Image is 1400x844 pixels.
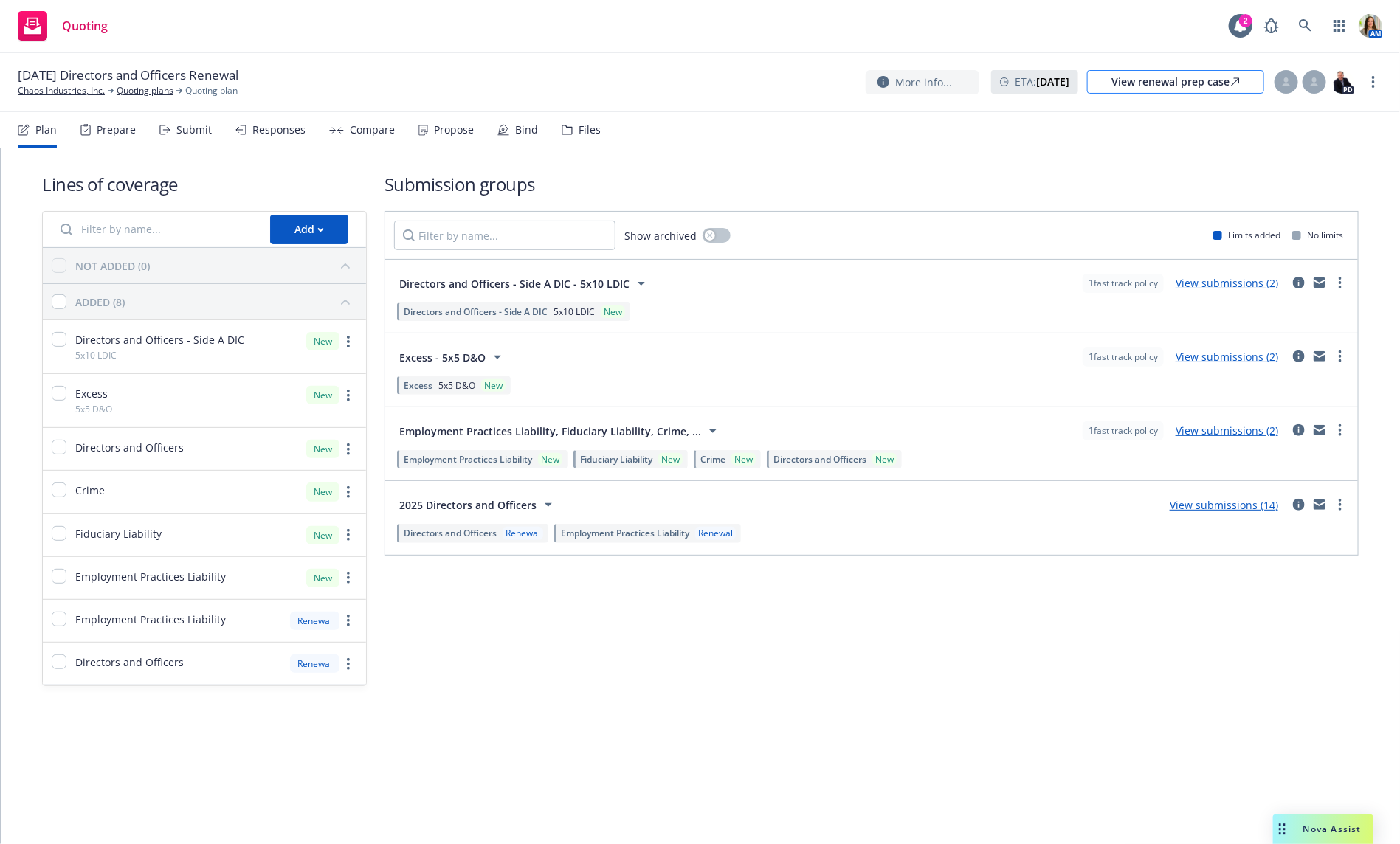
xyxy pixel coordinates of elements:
img: photo [1359,14,1382,38]
img: photo [1331,70,1354,94]
div: New [731,453,756,466]
span: Show archived [624,228,697,243]
span: Quoting [62,20,108,32]
a: more [339,483,357,501]
strong: [DATE] [1036,75,1069,89]
div: Plan [35,124,57,136]
span: 1 fast track policy [1089,277,1158,290]
a: more [1331,347,1349,365]
span: 1 fast track policy [1089,424,1158,437]
span: [DATE] Directors and Officers Renewal [18,66,238,84]
a: more [1331,274,1349,291]
h1: Lines of coverage [42,172,367,196]
a: View submissions (2) [1176,350,1278,364]
div: Renewal [695,527,736,539]
span: Employment Practices Liability [75,569,226,584]
span: Excess [75,386,108,401]
div: Renewal [290,612,339,630]
a: more [339,387,357,404]
a: Quoting [12,5,114,46]
span: Employment Practices Liability [75,612,226,627]
div: Propose [434,124,474,136]
div: Renewal [503,527,543,539]
span: Employment Practices Liability [561,527,689,539]
a: mail [1311,496,1328,513]
div: Bind [515,124,538,136]
a: more [339,655,357,673]
h1: Submission groups [385,172,1359,196]
div: New [306,332,339,350]
a: mail [1311,347,1328,365]
button: Directors and Officers - Side A DIC - 5x10 LDIC [394,269,655,298]
a: View renewal prep case [1087,70,1264,94]
span: Excess - 5x5 D&O [399,350,486,365]
a: more [339,333,357,350]
div: New [601,305,625,318]
span: Directors and Officers - Side A DIC [404,305,548,318]
span: 1 fast track policy [1089,350,1158,364]
span: Crime [700,453,725,466]
span: Employment Practices Liability, Fiduciary Liability, Crime, ... [399,423,701,439]
span: Directors and Officers - Side A DIC - 5x10 LDIC [399,276,630,291]
span: Directors and Officers [75,654,184,670]
span: 5x10 LDIC [554,305,595,318]
div: NOT ADDED (0) [75,258,150,274]
a: Report a Bug [1257,11,1286,41]
button: Excess - 5x5 D&O [394,342,511,372]
button: ADDED (8) [75,290,357,314]
button: Add [270,215,348,244]
a: mail [1311,421,1328,439]
div: 2 [1239,14,1252,27]
a: mail [1311,274,1328,291]
button: Employment Practices Liability, Fiduciary Liability, Crime, ... [394,416,727,446]
span: 5x5 D&O [438,379,475,392]
div: New [306,440,339,458]
div: Submit [176,124,212,136]
div: New [872,453,897,466]
input: Filter by name... [394,221,615,250]
div: No limits [1292,229,1343,241]
a: more [339,440,357,458]
button: More info... [866,70,979,94]
div: New [538,453,562,466]
div: Renewal [290,654,339,673]
div: Prepare [97,124,136,136]
a: circleInformation [1290,347,1308,365]
span: Directors and Officers - Side A DIC [75,332,244,347]
a: View submissions (2) [1176,276,1278,290]
a: more [1331,496,1349,513]
a: more [1365,73,1382,91]
span: Directors and Officers [773,453,866,466]
a: Search [1291,11,1320,41]
span: Nova Assist [1303,823,1362,835]
a: circleInformation [1290,274,1308,291]
div: New [481,379,506,392]
span: Fiduciary Liability [75,526,162,542]
button: NOT ADDED (0) [75,254,357,277]
a: Switch app [1325,11,1354,41]
span: Employment Practices Liability [404,453,532,466]
button: Nova Assist [1273,814,1373,844]
a: more [339,569,357,587]
span: 5x5 D&O [75,403,112,415]
input: Filter by name... [52,215,261,244]
div: Add [294,215,324,243]
a: circleInformation [1290,421,1308,439]
a: View submissions (2) [1176,423,1278,437]
a: more [339,612,357,629]
button: 2025 Directors and Officers [394,490,562,519]
div: New [306,482,339,501]
a: circleInformation [1290,496,1308,513]
span: Fiduciary Liability [580,453,652,466]
span: 2025 Directors and Officers [399,497,537,513]
span: ETA : [1015,74,1069,89]
div: View renewal prep case [1111,71,1240,93]
span: Directors and Officers [75,440,184,455]
div: ADDED (8) [75,294,125,310]
div: New [306,386,339,404]
div: Compare [350,124,395,136]
a: Quoting plans [117,84,173,97]
span: More info... [895,75,952,90]
a: View submissions (14) [1170,498,1278,512]
div: Limits added [1213,229,1280,241]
